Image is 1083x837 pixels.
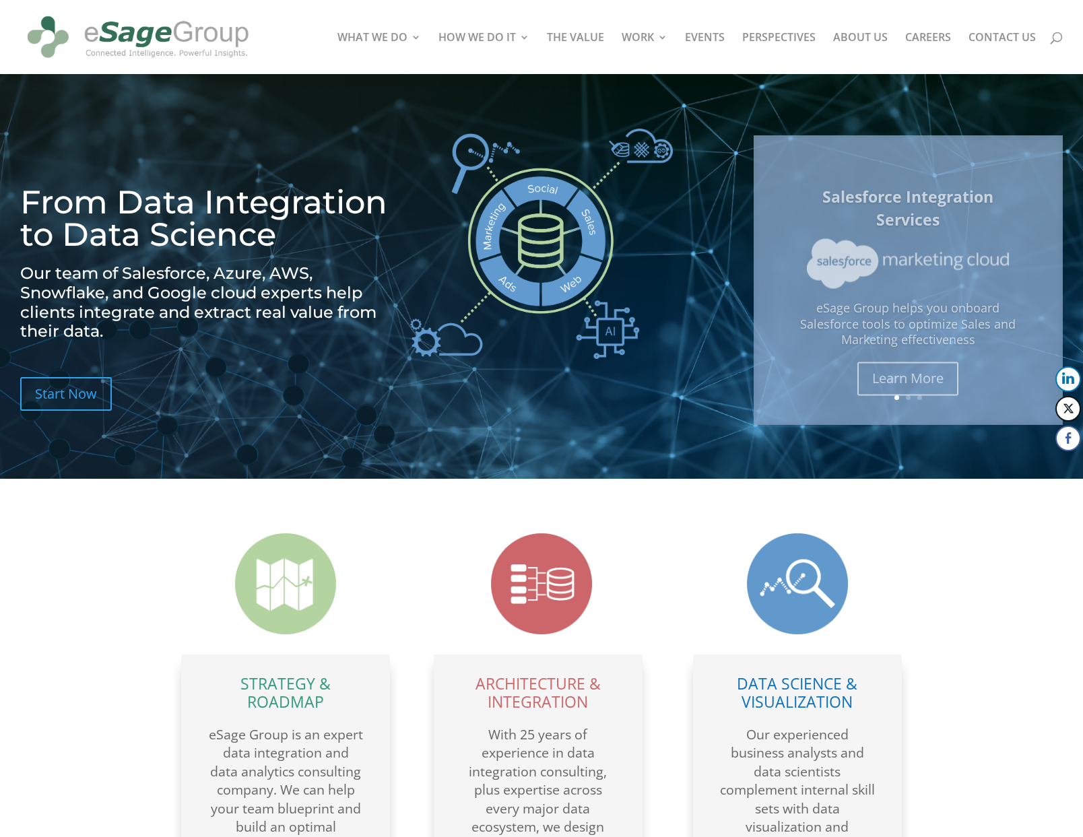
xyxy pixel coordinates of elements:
a: PERSPECTIVES [742,32,816,74]
a: WORK [622,32,667,74]
a: CAREERS [905,32,951,74]
a: 3 [917,395,922,400]
h2: Architecture & Integration [461,675,616,718]
img: eSage Group [23,5,253,69]
a: Salesforce Integration Services [822,176,993,221]
a: THE VALUE [547,32,604,74]
a: EVENTS [685,32,725,74]
a: 2 [906,395,911,400]
h2: Strategy & Roadmap [208,675,363,718]
h1: From Data Integration to Data Science [20,186,391,257]
h2: Data Science & Visualization [720,675,875,718]
a: CONTACT US [969,32,1036,74]
a: 1 [894,395,899,400]
p: eSage Group helps you onboard Salesforce tools to optimize Sales and Marketing effectiveness [794,290,1022,338]
a: Start Now [20,377,112,411]
h2: Our team of Salesforce, Azure, AWS, Snowflake, and Google cloud experts help clients integrate an... [20,264,391,348]
a: HOW WE DO IT [438,32,529,74]
button: Facebook Share [1055,426,1081,451]
a: ABOUT US [833,32,888,74]
a: WHAT WE DO [337,32,421,74]
button: Twitter Share [1055,396,1081,422]
button: LinkedIn Share [1055,366,1081,392]
a: Learn More [857,351,958,385]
